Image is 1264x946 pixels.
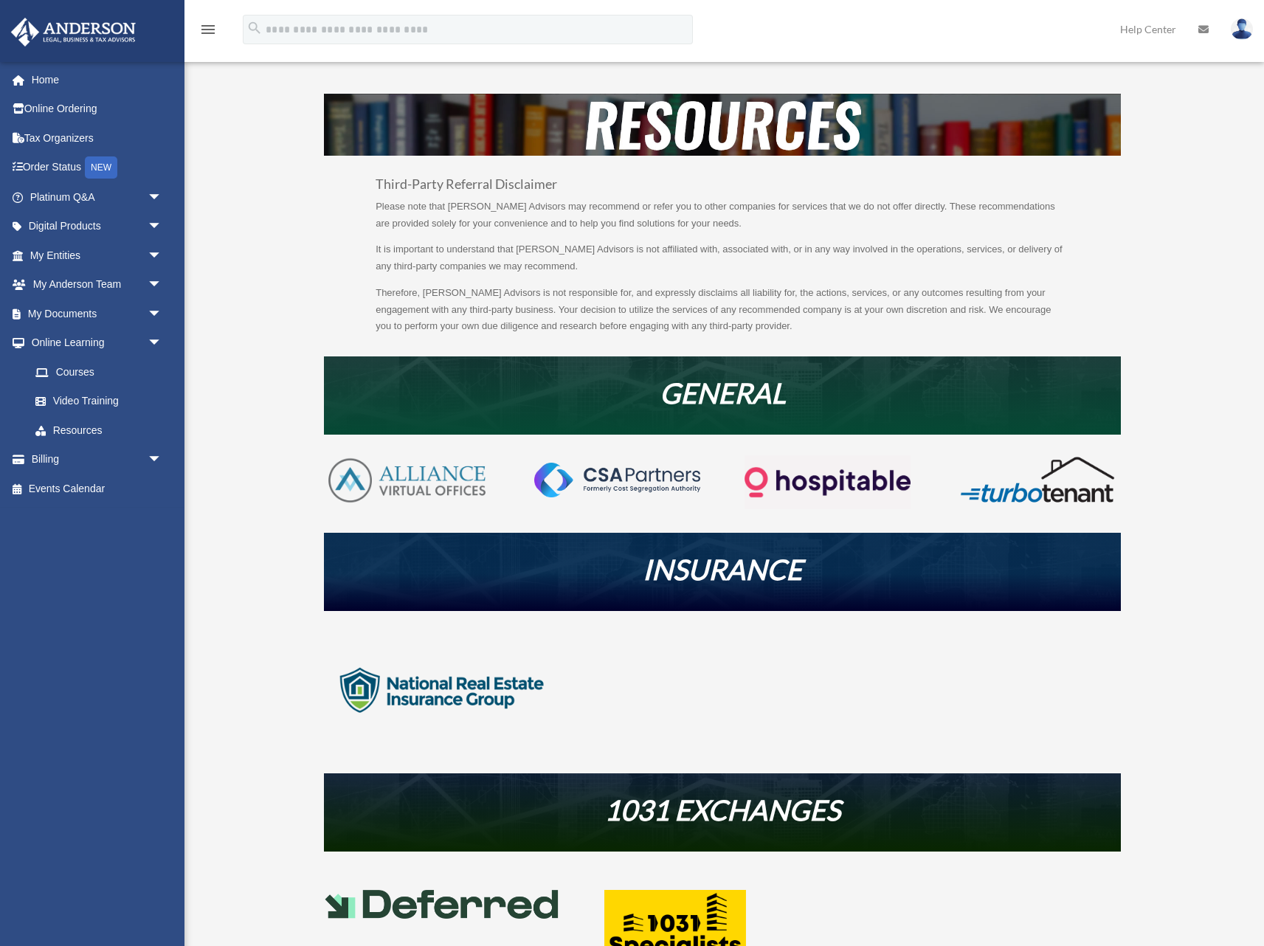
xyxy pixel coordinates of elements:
[643,552,802,586] em: INSURANCE
[10,445,184,474] a: Billingarrow_drop_down
[660,376,786,410] em: GENERAL
[324,632,560,750] img: logo-nreig
[604,793,840,826] em: 1031 EXCHANGES
[324,890,560,918] img: Deferred
[10,212,184,241] a: Digital Productsarrow_drop_down
[10,153,184,183] a: Order StatusNEW
[324,455,490,505] img: AVO-logo-1-color
[10,474,184,503] a: Events Calendar
[10,123,184,153] a: Tax Organizers
[148,182,177,213] span: arrow_drop_down
[148,299,177,329] span: arrow_drop_down
[148,241,177,271] span: arrow_drop_down
[148,212,177,242] span: arrow_drop_down
[21,415,177,445] a: Resources
[324,908,560,928] a: Deferred
[10,94,184,124] a: Online Ordering
[1231,18,1253,40] img: User Pic
[376,178,1069,198] h3: Third-Party Referral Disclaimer
[376,241,1069,285] p: It is important to understand that [PERSON_NAME] Advisors is not affiliated with, associated with...
[21,357,184,387] a: Courses
[199,26,217,38] a: menu
[199,21,217,38] i: menu
[534,463,700,497] img: CSA-partners-Formerly-Cost-Segregation-Authority
[10,270,184,300] a: My Anderson Teamarrow_drop_down
[246,20,263,36] i: search
[324,94,1121,156] img: resources-header
[148,270,177,300] span: arrow_drop_down
[10,65,184,94] a: Home
[10,299,184,328] a: My Documentsarrow_drop_down
[10,328,184,358] a: Online Learningarrow_drop_down
[376,198,1069,242] p: Please note that [PERSON_NAME] Advisors may recommend or refer you to other companies for service...
[10,182,184,212] a: Platinum Q&Aarrow_drop_down
[745,455,911,509] img: Logo-transparent-dark
[10,241,184,270] a: My Entitiesarrow_drop_down
[376,285,1069,335] p: Therefore, [PERSON_NAME] Advisors is not responsible for, and expressly disclaims all liability f...
[148,328,177,359] span: arrow_drop_down
[148,445,177,475] span: arrow_drop_down
[7,18,140,46] img: Anderson Advisors Platinum Portal
[954,455,1120,504] img: turbotenant
[21,387,184,416] a: Video Training
[85,156,117,179] div: NEW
